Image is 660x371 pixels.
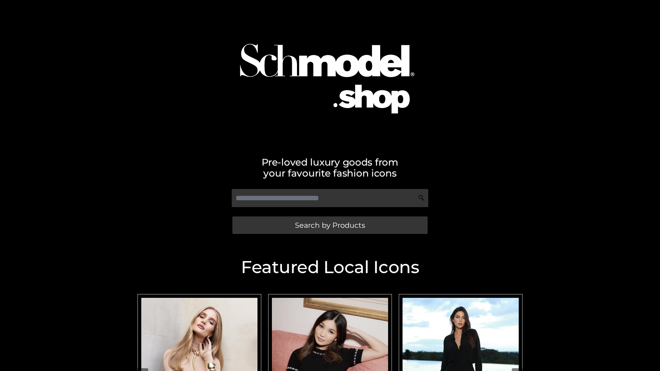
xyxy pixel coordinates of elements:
img: Search Icon [418,194,425,201]
a: Search by Products [232,216,428,234]
span: Search by Products [295,222,365,229]
h2: Featured Local Icons​ [134,259,526,276]
h2: Pre-loved luxury goods from your favourite fashion icons [134,157,526,179]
